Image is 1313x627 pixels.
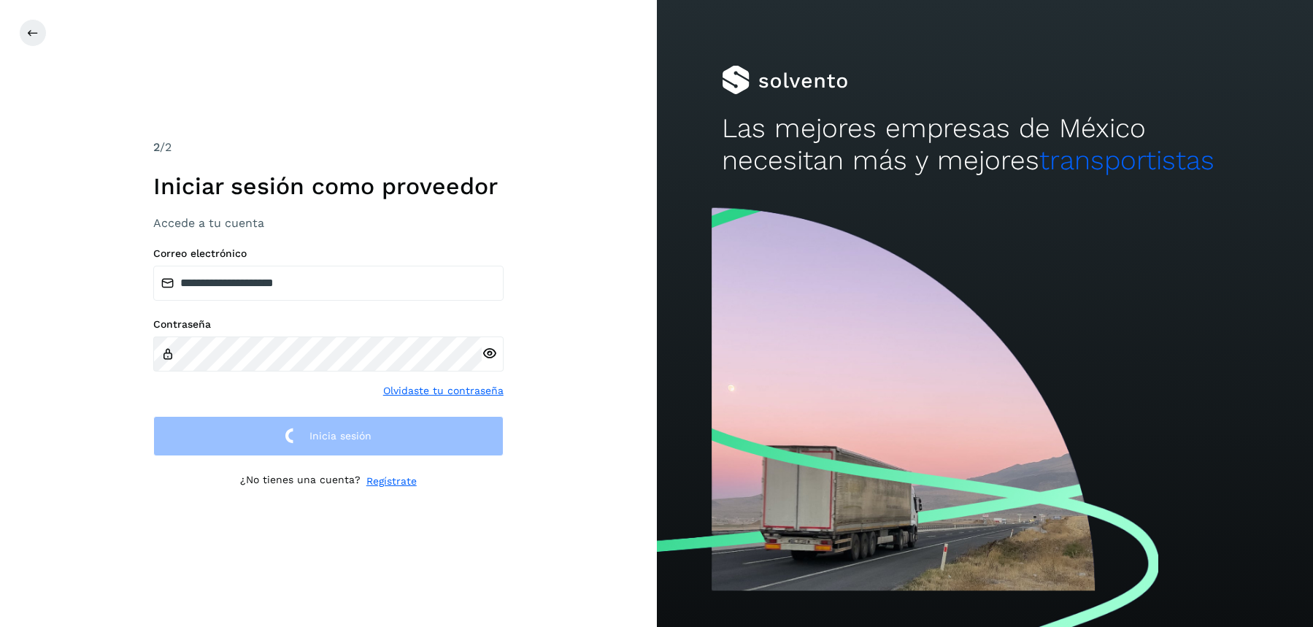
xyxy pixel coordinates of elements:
[383,383,504,399] a: Olvidaste tu contraseña
[153,247,504,260] label: Correo electrónico
[153,140,160,154] span: 2
[153,318,504,331] label: Contraseña
[153,416,504,456] button: Inicia sesión
[240,474,361,489] p: ¿No tienes una cuenta?
[309,431,371,441] span: Inicia sesión
[153,172,504,200] h1: Iniciar sesión como proveedor
[153,139,504,156] div: /2
[153,216,504,230] h3: Accede a tu cuenta
[722,112,1247,177] h2: Las mejores empresas de México necesitan más y mejores
[366,474,417,489] a: Regístrate
[1039,145,1214,176] span: transportistas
